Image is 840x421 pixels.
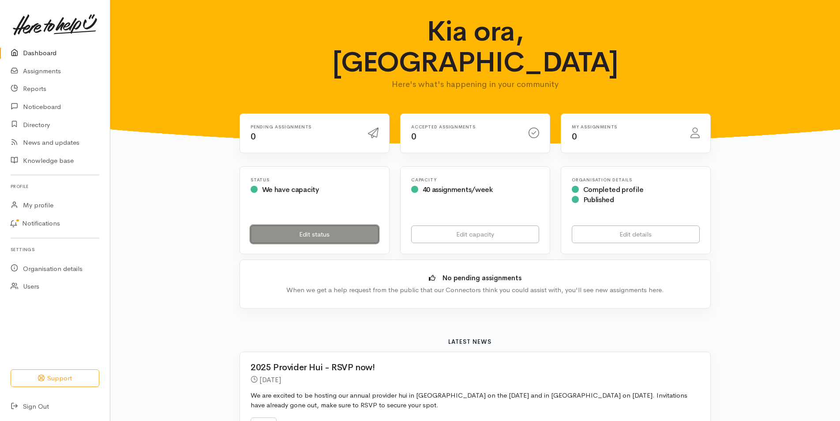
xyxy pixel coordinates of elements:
[304,78,647,90] p: Here's what's happening in your community
[411,226,539,244] a: Edit capacity
[572,177,700,182] h6: Organisation Details
[11,369,99,387] button: Support
[442,274,521,282] b: No pending assignments
[251,131,256,142] span: 0
[11,180,99,192] h6: Profile
[251,226,379,244] a: Edit status
[583,185,644,194] span: Completed profile
[411,131,416,142] span: 0
[262,185,319,194] span: We have capacity
[572,124,680,129] h6: My assignments
[304,16,647,78] h1: Kia ora, [GEOGRAPHIC_DATA]
[423,185,493,194] span: 40 assignments/week
[572,131,577,142] span: 0
[253,285,697,295] div: When we get a help request from the public that our Connectors think you could assist with, you'l...
[259,375,281,384] time: [DATE]
[411,124,518,129] h6: Accepted assignments
[251,363,689,372] h2: 2025 Provider Hui - RSVP now!
[572,226,700,244] a: Edit details
[11,244,99,256] h6: Settings
[411,177,539,182] h6: Capacity
[583,195,614,204] span: Published
[251,391,700,410] p: We are excited to be hosting our annual provider hui in [GEOGRAPHIC_DATA] on the [DATE] and in [G...
[251,177,379,182] h6: Status
[251,124,357,129] h6: Pending assignments
[448,338,491,346] b: Latest news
